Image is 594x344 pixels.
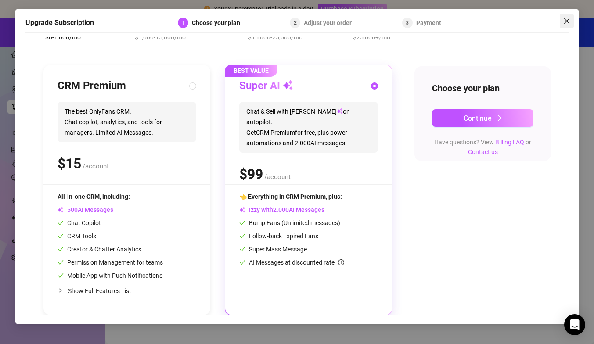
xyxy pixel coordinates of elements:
span: Chat Copilot [58,219,101,226]
span: Mobile App with Push Notifications [58,272,162,279]
span: check [58,259,64,265]
h3: CRM Premium [58,79,126,93]
span: The best OnlyFans CRM. Chat copilot, analytics, and tools for managers. Limited AI Messages. [58,102,196,142]
span: check [58,220,64,226]
span: arrow-right [495,115,502,122]
button: Continuearrow-right [432,109,533,127]
span: All-in-one CRM, including: [58,193,130,200]
span: /account [264,173,291,181]
span: check [58,233,64,239]
h3: Super AI [239,79,293,93]
h4: Choose your plan [432,82,533,94]
div: Choose your plan [192,18,245,28]
span: info-circle [338,259,344,265]
span: check [239,220,245,226]
span: BEST VALUE [225,64,277,77]
span: collapsed [58,288,63,293]
span: Permission Management for teams [58,259,163,266]
a: Contact us [468,148,498,155]
span: AI Messages [58,206,113,213]
span: Follow-back Expired Fans [239,233,318,240]
div: Payment [416,18,441,28]
span: $0-1,000/mo [45,32,81,42]
span: $ [58,155,81,172]
span: 3 [406,20,409,26]
span: Chat & Sell with [PERSON_NAME] on autopilot. Get CRM Premium for free, plus power automations and... [239,102,378,153]
span: Super Mass Message [239,246,307,253]
span: 2 [294,20,297,26]
span: 👈 Everything in CRM Premium, plus: [239,193,342,200]
span: check [239,233,245,239]
div: Open Intercom Messenger [564,314,585,335]
div: Show Full Features List [58,280,196,301]
span: Izzy with AI Messages [239,206,324,213]
span: Close [560,18,574,25]
span: $25,000+/mo [353,32,390,42]
span: $ [239,166,263,183]
span: $15,000-25,000/mo [248,32,302,42]
span: check [239,259,245,265]
h5: Upgrade Subscription [25,18,94,28]
span: /account [83,162,109,170]
span: Show Full Features List [68,287,131,294]
span: CRM Tools [58,233,96,240]
span: Have questions? View or [434,139,531,155]
span: 1 [181,20,184,26]
span: Continue [464,114,492,122]
span: close [563,18,570,25]
span: check [58,246,64,252]
div: Adjust your order [304,18,357,28]
span: check [239,246,245,252]
span: $1,000-15,000/mo [135,32,186,42]
span: Creator & Chatter Analytics [58,246,141,253]
span: Bump Fans (Unlimited messages) [239,219,340,226]
button: Close [560,14,574,28]
span: check [58,272,64,279]
a: Billing FAQ [495,139,524,146]
span: AI Messages at discounted rate [249,259,344,266]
